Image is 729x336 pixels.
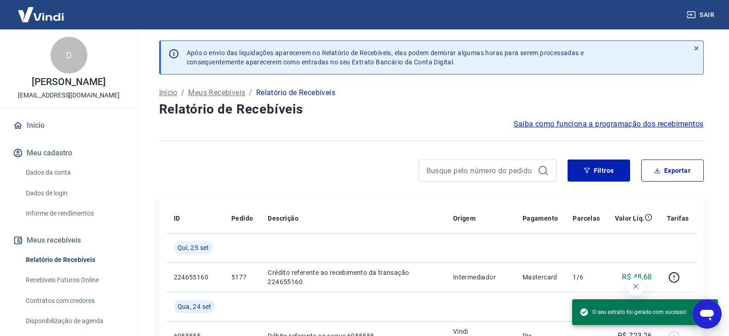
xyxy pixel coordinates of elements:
[11,230,126,251] button: Meus recebíveis
[11,115,126,136] a: Início
[22,271,126,290] a: Recebíveis Futuros Online
[692,299,722,329] iframe: Botão para abrir a janela de mensagens
[268,268,438,286] p: Crédito referente ao recebimento da transação 224655160
[11,0,71,28] img: Vindi
[685,6,718,23] button: Sair
[22,204,126,223] a: Informe de rendimentos
[22,312,126,330] a: Disponibilização de agenda
[256,87,335,98] p: Relatório de Recebíveis
[22,163,126,182] a: Dados da conta
[178,243,209,252] span: Qui, 25 set
[22,291,126,310] a: Contratos com credores
[22,251,126,269] a: Relatório de Recebíveis
[159,100,704,119] h4: Relatório de Recebíveis
[51,37,87,74] div: D
[573,273,600,282] p: 1/6
[11,143,126,163] button: Meu cadastro
[22,184,126,203] a: Dados de login
[573,214,600,223] p: Parcelas
[231,214,253,223] p: Pedido
[181,87,184,98] p: /
[174,273,217,282] p: 224655160
[178,302,212,311] span: Qua, 24 set
[249,87,252,98] p: /
[426,164,534,177] input: Busque pelo número do pedido
[187,48,584,67] p: Após o envio das liquidações aparecerem no Relatório de Recebíveis, elas podem demorar algumas ho...
[522,273,558,282] p: Mastercard
[231,273,253,282] p: 5177
[32,77,105,87] p: [PERSON_NAME]
[615,214,645,223] p: Valor Líq.
[18,91,120,100] p: [EMAIL_ADDRESS][DOMAIN_NAME]
[453,214,476,223] p: Origem
[6,6,77,14] span: Olá! Precisa de ajuda?
[626,277,645,296] iframe: Fechar mensagem
[568,159,630,182] button: Filtros
[667,214,689,223] p: Tarifas
[641,159,704,182] button: Exportar
[622,272,652,283] p: R$ 48,68
[268,214,298,223] p: Descrição
[580,308,687,317] span: O seu extrato foi gerado com sucesso!
[522,214,558,223] p: Pagamento
[453,273,508,282] p: Intermediador
[188,87,245,98] a: Meus Recebíveis
[159,87,178,98] a: Início
[174,214,180,223] p: ID
[514,119,704,130] a: Saiba como funciona a programação dos recebimentos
